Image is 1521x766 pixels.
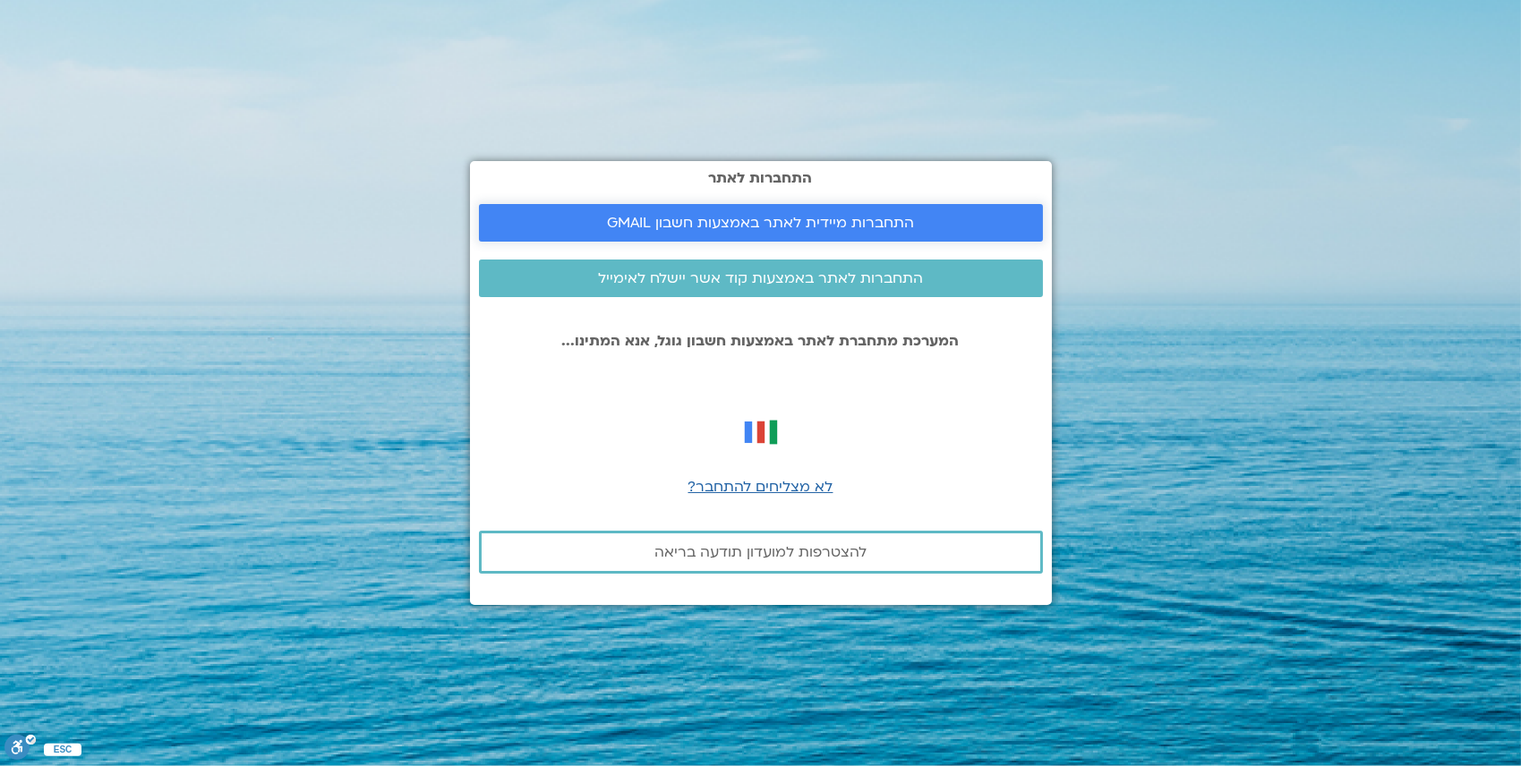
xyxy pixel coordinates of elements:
p: המערכת מתחברת לאתר באמצעות חשבון גוגל, אנא המתינו... [479,333,1043,349]
a: התחברות לאתר באמצעות קוד אשר יישלח לאימייל [479,260,1043,297]
span: התחברות מיידית לאתר באמצעות חשבון GMAIL [607,215,914,231]
a: לא מצליחים להתחבר? [688,477,833,497]
a: התחברות מיידית לאתר באמצעות חשבון GMAIL [479,204,1043,242]
span: להצטרפות למועדון תודעה בריאה [654,544,867,560]
a: להצטרפות למועדון תודעה בריאה [479,531,1043,574]
h2: התחברות לאתר [479,170,1043,186]
span: התחברות לאתר באמצעות קוד אשר יישלח לאימייל [598,270,923,286]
